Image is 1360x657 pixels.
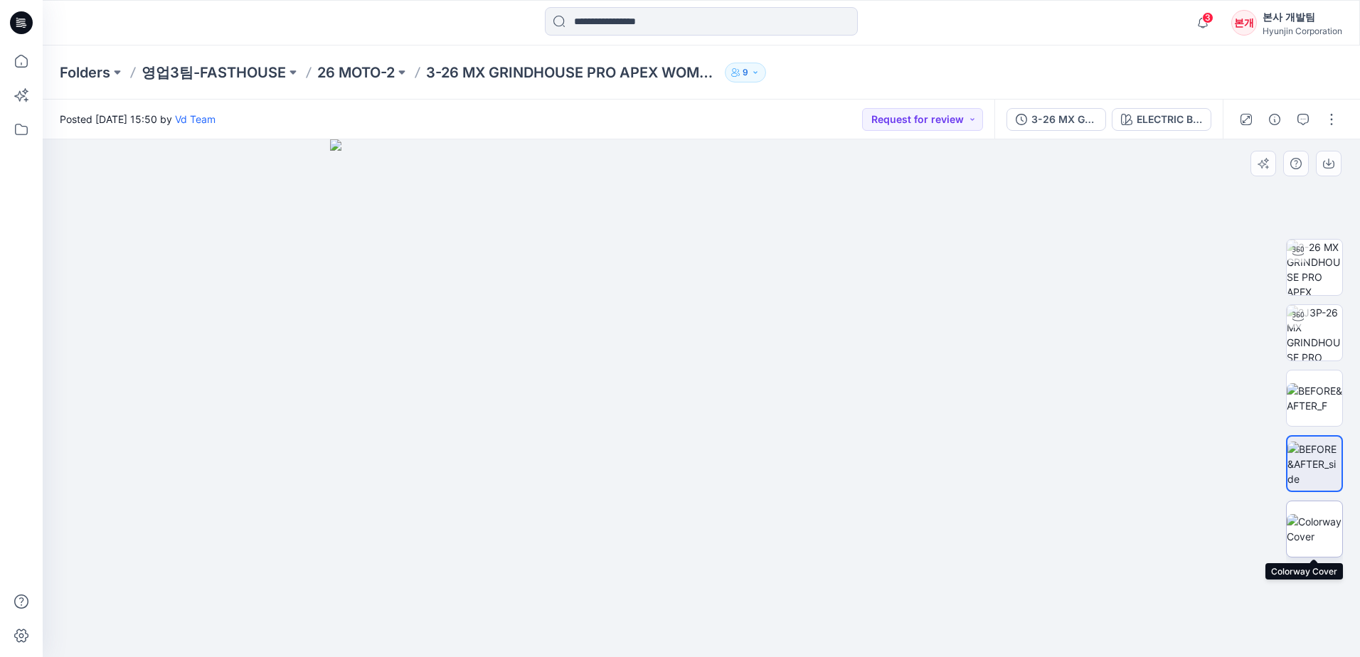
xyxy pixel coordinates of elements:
span: Posted [DATE] 15:50 by [60,112,216,127]
button: 9 [725,63,766,82]
a: Vd Team [175,113,216,125]
img: Colorway Cover [1287,514,1342,544]
div: ELECTRIC BLUE [1137,112,1202,127]
div: 본사 개발팀 [1263,9,1342,26]
button: 3-26 MX GRINDHOUSE PRO APEX WOMEN PANTS [1006,108,1106,131]
a: 영업3팀-FASTHOUSE [142,63,286,82]
img: 2J3P-26 MX GRINDHOUSE PRO APEX WOMEN SET [1287,305,1342,360]
div: 본개 [1231,10,1257,36]
button: Details [1263,108,1286,131]
a: 26 MOTO-2 [317,63,395,82]
img: BEFORE&AFTER_F [1287,383,1342,413]
img: eyJhbGciOiJIUzI1NiIsImtpZCI6IjAiLCJzbHQiOiJzZXMiLCJ0eXAiOiJKV1QifQ.eyJkYXRhIjp7InR5cGUiOiJzdG9yYW... [330,139,1073,657]
p: 9 [743,65,748,80]
p: 3-26 MX GRINDHOUSE PRO APEX WOMEN PANTS [426,63,719,82]
div: 3-26 MX GRINDHOUSE PRO APEX WOMEN PANTS [1031,112,1097,127]
div: Hyunjin Corporation [1263,26,1342,36]
img: BEFORE&AFTER_side [1287,442,1342,486]
img: 3-26 MX GRINDHOUSE PRO APEX WOMEN PANTS [1287,240,1342,295]
a: Folders [60,63,110,82]
button: ELECTRIC BLUE [1112,108,1211,131]
span: 3 [1202,12,1213,23]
